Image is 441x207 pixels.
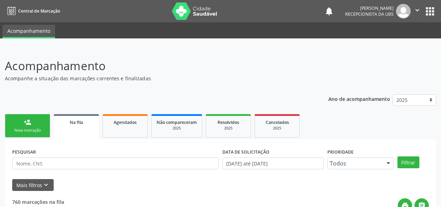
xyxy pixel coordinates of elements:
img: img [396,4,411,19]
button:  [411,4,424,19]
span: Todos [330,160,380,167]
input: Nome, CNS [12,157,219,169]
div: 2025 [157,126,197,131]
label: DATA DE SOLICITAÇÃO [222,147,269,157]
label: PESQUISAR [12,147,36,157]
p: Ano de acompanhamento [328,94,390,103]
p: Acompanhe a situação das marcações correntes e finalizadas [5,75,307,82]
span: Recepcionista da UBS [345,11,394,17]
span: Na fila [70,119,83,125]
span: Agendados [114,119,137,125]
i:  [413,6,421,14]
span: Central de Marcação [18,8,60,14]
div: Nova marcação [10,128,45,133]
div: [PERSON_NAME] [345,5,394,11]
a: Acompanhamento [2,25,55,38]
div: 2025 [211,126,246,131]
a: Central de Marcação [5,5,60,17]
p: Acompanhamento [5,57,307,75]
span: Resolvidos [218,119,239,125]
span: Cancelados [266,119,289,125]
button: notifications [324,6,334,16]
i: keyboard_arrow_down [42,181,50,189]
span: Não compareceram [157,119,197,125]
input: Selecione um intervalo [222,157,324,169]
button: Mais filtroskeyboard_arrow_down [12,179,54,191]
button: apps [424,5,436,17]
div: person_add [24,118,31,126]
div: 2025 [260,126,295,131]
label: Prioridade [327,147,353,157]
strong: 760 marcações na fila [12,199,64,205]
button: Filtrar [397,156,419,168]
